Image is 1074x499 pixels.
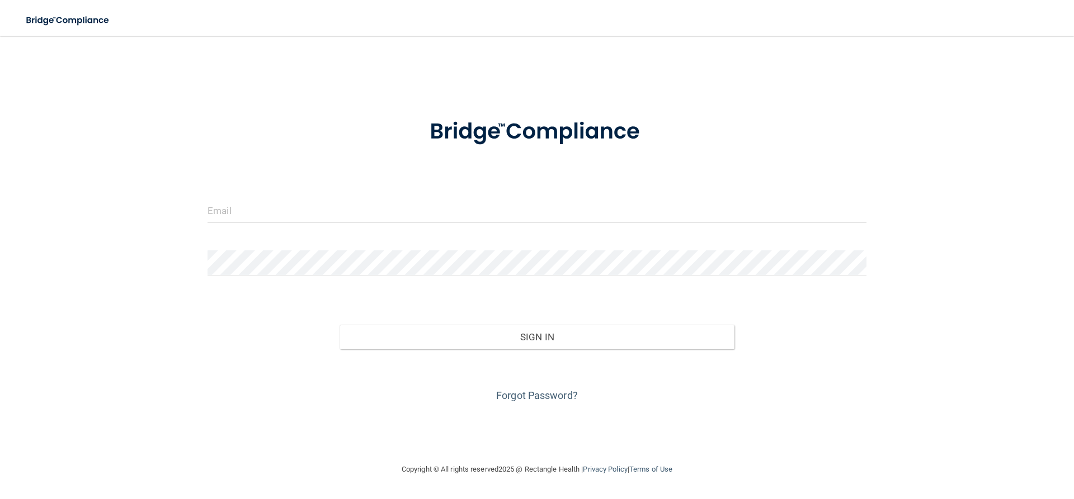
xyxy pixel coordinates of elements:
[208,198,866,223] input: Email
[496,389,578,401] a: Forgot Password?
[340,325,735,349] button: Sign In
[583,465,627,473] a: Privacy Policy
[407,103,667,161] img: bridge_compliance_login_screen.278c3ca4.svg
[333,452,741,487] div: Copyright © All rights reserved 2025 @ Rectangle Health | |
[17,9,120,32] img: bridge_compliance_login_screen.278c3ca4.svg
[629,465,672,473] a: Terms of Use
